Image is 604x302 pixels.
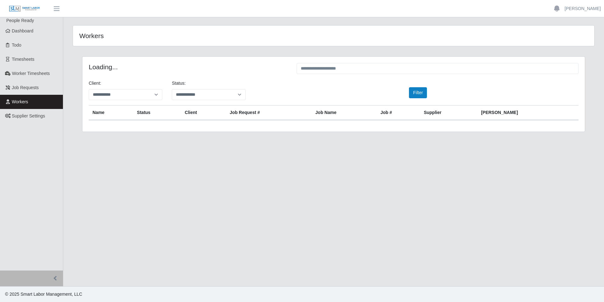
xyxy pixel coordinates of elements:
th: Job Name [312,105,377,120]
span: Supplier Settings [12,113,45,118]
th: Status [133,105,181,120]
th: Supplier [420,105,477,120]
h4: Workers [79,32,286,40]
label: Status: [172,80,186,87]
span: Timesheets [12,57,35,62]
th: Client [181,105,226,120]
img: SLM Logo [9,5,40,12]
a: [PERSON_NAME] [565,5,601,12]
th: Job # [377,105,420,120]
span: People Ready [6,18,34,23]
span: Job Requests [12,85,39,90]
span: Workers [12,99,28,104]
span: Dashboard [12,28,34,33]
th: Name [89,105,133,120]
button: Filter [409,87,427,98]
h4: Loading... [89,63,287,71]
span: Todo [12,43,21,48]
th: Job Request # [226,105,311,120]
label: Client: [89,80,101,87]
span: Worker Timesheets [12,71,50,76]
span: © 2025 Smart Labor Management, LLC [5,292,82,297]
th: [PERSON_NAME] [477,105,579,120]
